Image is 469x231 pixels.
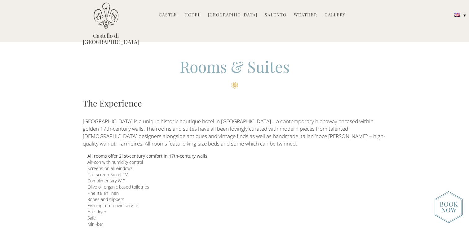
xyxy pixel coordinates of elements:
[454,13,460,17] img: English
[83,56,387,89] h2: Rooms & Suites
[94,2,118,29] img: Castello di Ugento
[294,12,317,19] a: Weather
[83,97,387,109] h3: The Experience
[325,12,345,19] a: Gallery
[184,12,201,19] a: Hotel
[83,33,129,45] a: Castello di [GEOGRAPHIC_DATA]
[435,191,463,223] img: new-booknow.png
[208,12,257,19] a: [GEOGRAPHIC_DATA]
[265,12,286,19] a: Salento
[83,118,387,148] p: [GEOGRAPHIC_DATA] is a unique historic boutique hotel in [GEOGRAPHIC_DATA] – a contemporary hidea...
[159,12,177,19] a: Castle
[83,159,396,227] div: Air-con with humidity control Screens on all windows Flat-screen Smart TV Complimentary WiFi Oliv...
[87,153,207,159] b: All rooms offer 21st-century comfort in 17th-century walls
